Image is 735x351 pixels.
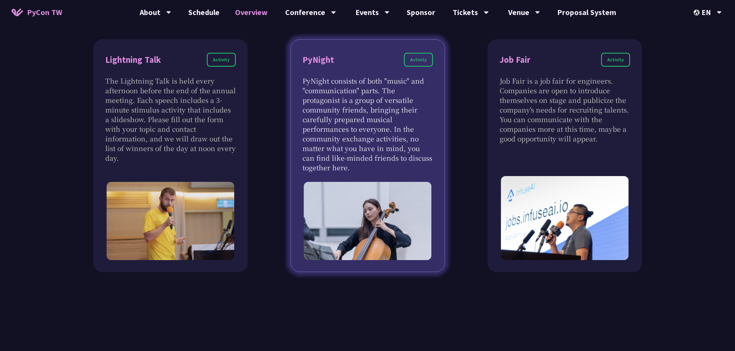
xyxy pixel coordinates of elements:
img: PyNight [304,182,432,260]
span: PyCon TW [27,7,62,18]
div: PyNight [302,53,334,67]
p: Job Fair is a job fair for engineers. Companies are open to introduce themselves on stage and pub... [500,76,630,143]
img: Home icon of PyCon TW 2025 [12,8,23,16]
div: Activity [601,53,630,67]
a: PyCon TW [4,3,70,22]
div: Job Fair [500,53,531,67]
img: Locale Icon [694,10,701,15]
img: Lightning Talk [106,182,235,260]
div: Activity [207,53,236,67]
p: PyNight consists of both "music" and "communication" parts. The protagonist is a group of versati... [302,76,433,172]
div: Lightning Talk [105,53,161,67]
p: The Lightning Talk is held every afternoon before the end of the annual meeting. Each speech incl... [105,76,236,163]
img: Job Fair [501,176,629,260]
div: Activity [404,53,433,67]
